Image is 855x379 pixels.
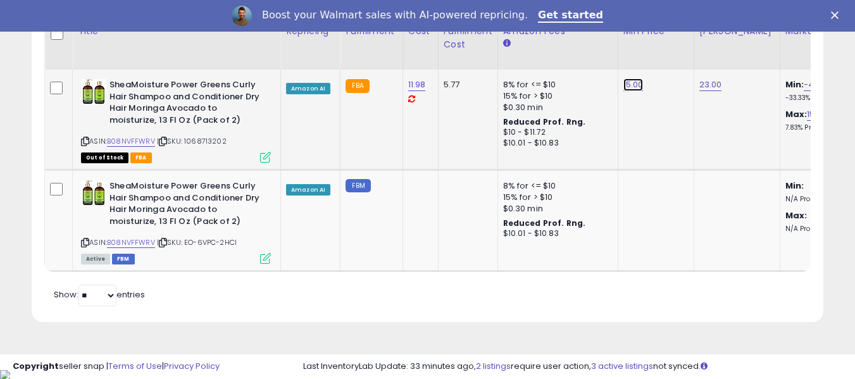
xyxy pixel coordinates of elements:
div: $0.30 min [503,102,608,113]
span: All listings that are currently out of stock and unavailable for purchase on Amazon [81,152,128,163]
a: -41.74 [804,78,829,91]
i: This SKU has not successfully synced. Last synced 1 month ago [408,95,415,103]
a: B08NVFFWRV [107,237,155,248]
div: Close [831,11,844,19]
b: SheaMoisture Power Greens Curly Hair Shampoo and Conditioner Dry Hair Moringa Avocado to moisturi... [109,79,263,129]
b: Min: [785,180,804,192]
div: $10 - $11.72 [503,127,608,138]
b: Max: [785,209,808,221]
a: Terms of Use [108,360,162,372]
a: B08NVFFWRV [107,136,155,147]
img: 51l6qnJx24L._SL40_.jpg [81,79,106,104]
a: Privacy Policy [164,360,220,372]
b: Max: [785,108,808,120]
a: 15.00 [623,78,644,91]
span: | SKU: EO-6VPC-2HCI [157,237,237,247]
div: $10.01 - $10.83 [503,138,608,149]
div: ASIN: [81,180,271,263]
i: Click to copy [159,138,167,145]
div: $10.01 - $10.83 [503,228,608,239]
small: Amazon Fees. [503,38,511,49]
i: Click to copy [81,138,89,145]
b: Reduced Prof. Rng. [503,218,586,228]
div: Boost your Walmart sales with AI-powered repricing. [262,9,528,22]
div: Amazon AI [286,83,330,94]
a: 23.00 [699,78,722,91]
div: 15% for > $10 [503,192,608,203]
img: Profile image for Adrian [232,6,252,26]
div: 15% for > $10 [503,90,608,102]
div: 8% for <= $10 [503,180,608,192]
a: 3 active listings [591,360,653,372]
a: Get started [538,9,603,23]
strong: Copyright [13,360,59,372]
span: | SKU: 1068713202 [157,136,227,146]
div: Fulfillment Cost [444,25,492,51]
span: All listings currently available for purchase on Amazon [81,254,110,264]
small: FBA [346,79,369,93]
img: 51l6qnJx24L._SL40_.jpg [81,180,106,206]
a: 2 listings [476,360,511,372]
span: Show: entries [54,289,145,301]
i: Click to copy [81,239,89,246]
span: FBA [130,152,152,163]
i: Click to copy [159,239,167,246]
span: FBM [112,254,135,264]
a: 15.03 [807,108,827,121]
div: 8% for <= $10 [503,79,608,90]
div: ASIN: [81,79,271,161]
div: Last InventoryLab Update: 33 minutes ago, require user action, not synced. [303,361,842,373]
div: 5.77 [444,79,488,90]
i: Click here to read more about un-synced listings. [701,362,708,370]
div: Amazon AI [286,184,330,196]
div: seller snap | | [13,361,220,373]
b: SheaMoisture Power Greens Curly Hair Shampoo and Conditioner Dry Hair Moringa Avocado to moisturi... [109,180,263,230]
div: $0.30 min [503,203,608,214]
b: Min: [785,78,804,90]
small: FBM [346,179,370,192]
a: 11.98 [408,78,426,91]
b: Reduced Prof. Rng. [503,116,586,127]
